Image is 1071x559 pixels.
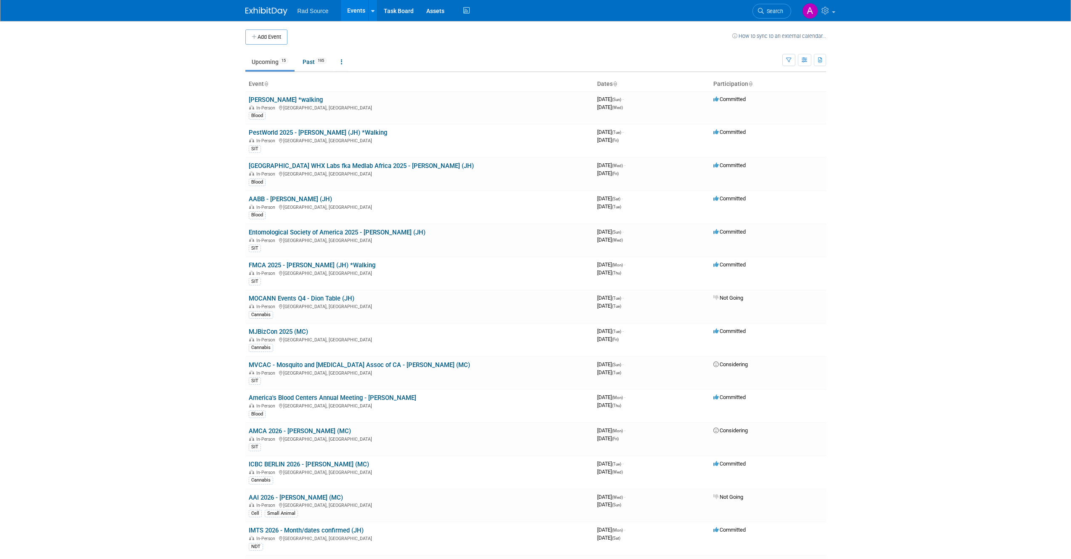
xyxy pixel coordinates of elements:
[249,129,387,136] a: PestWorld 2025 - [PERSON_NAME] (JH) *Walking
[597,162,625,168] span: [DATE]
[597,394,625,400] span: [DATE]
[612,296,621,301] span: (Tue)
[249,145,261,153] div: SIT
[612,105,623,110] span: (Wed)
[245,7,287,16] img: ExhibitDay
[622,229,624,235] span: -
[249,138,254,142] img: In-Person Event
[249,171,254,176] img: In-Person Event
[264,80,268,87] a: Sort by Event Name
[622,295,624,301] span: -
[748,80,752,87] a: Sort by Participation Type
[249,303,590,309] div: [GEOGRAPHIC_DATA], [GEOGRAPHIC_DATA]
[612,362,621,367] span: (Sun)
[622,96,624,102] span: -
[597,303,621,309] span: [DATE]
[249,494,343,501] a: AAI 2026 - [PERSON_NAME] (MC)
[612,429,623,433] span: (Mon)
[612,130,621,135] span: (Tue)
[622,461,624,467] span: -
[249,245,261,252] div: SIT
[597,137,619,143] span: [DATE]
[713,427,748,434] span: Considering
[597,527,625,533] span: [DATE]
[612,337,619,342] span: (Fri)
[249,112,266,120] div: Blood
[249,170,590,177] div: [GEOGRAPHIC_DATA], [GEOGRAPHIC_DATA]
[249,211,266,219] div: Blood
[612,138,619,143] span: (Fri)
[249,261,375,269] a: FMCA 2025 - [PERSON_NAME] (JH) *Walking
[249,337,254,341] img: In-Person Event
[256,205,278,210] span: In-Person
[249,336,590,343] div: [GEOGRAPHIC_DATA], [GEOGRAPHIC_DATA]
[612,462,621,466] span: (Tue)
[612,97,621,102] span: (Sun)
[597,535,620,541] span: [DATE]
[597,435,619,442] span: [DATE]
[249,304,254,308] img: In-Person Event
[612,329,621,334] span: (Tue)
[713,96,746,102] span: Committed
[249,105,254,109] img: In-Person Event
[597,328,624,334] span: [DATE]
[713,261,746,268] span: Committed
[597,104,623,110] span: [DATE]
[597,96,624,102] span: [DATE]
[713,461,746,467] span: Committed
[298,8,329,14] span: Rad Source
[624,261,625,268] span: -
[249,527,364,534] a: IMTS 2026 - Month/dates confirmed (JH)
[249,476,273,484] div: Cannabis
[249,394,416,402] a: America's Blood Centers Annual Meeting - [PERSON_NAME]
[249,311,273,319] div: Cannabis
[732,33,826,39] a: How to sync to an external calendar...
[612,205,621,209] span: (Tue)
[245,54,295,70] a: Upcoming15
[624,527,625,533] span: -
[597,170,619,176] span: [DATE]
[622,361,624,367] span: -
[249,503,254,507] img: In-Person Event
[713,527,746,533] span: Committed
[597,129,624,135] span: [DATE]
[597,203,621,210] span: [DATE]
[713,129,746,135] span: Committed
[612,304,621,309] span: (Tue)
[249,501,590,508] div: [GEOGRAPHIC_DATA], [GEOGRAPHIC_DATA]
[622,129,624,135] span: -
[613,80,617,87] a: Sort by Start Date
[597,494,625,500] span: [DATE]
[249,468,590,475] div: [GEOGRAPHIC_DATA], [GEOGRAPHIC_DATA]
[713,295,743,301] span: Not Going
[713,494,743,500] span: Not Going
[256,437,278,442] span: In-Person
[256,536,278,541] span: In-Person
[245,29,287,45] button: Add Event
[249,271,254,275] img: In-Person Event
[597,427,625,434] span: [DATE]
[713,328,746,334] span: Committed
[713,195,746,202] span: Committed
[256,337,278,343] span: In-Person
[597,361,624,367] span: [DATE]
[752,4,791,19] a: Search
[249,229,425,236] a: Entomological Society of America 2025 - [PERSON_NAME] (JH)
[249,162,474,170] a: [GEOGRAPHIC_DATA] WHX Labs fka Medlab Africa 2025 - [PERSON_NAME] (JH)
[245,77,594,91] th: Event
[249,237,590,243] div: [GEOGRAPHIC_DATA], [GEOGRAPHIC_DATA]
[597,269,621,276] span: [DATE]
[249,369,590,376] div: [GEOGRAPHIC_DATA], [GEOGRAPHIC_DATA]
[624,394,625,400] span: -
[612,470,623,474] span: (Wed)
[296,54,333,70] a: Past195
[249,403,254,407] img: In-Person Event
[612,171,619,176] span: (Fri)
[622,195,623,202] span: -
[612,403,621,408] span: (Thu)
[249,328,308,335] a: MJBizCon 2025 (MC)
[249,427,351,435] a: AMCA 2026 - [PERSON_NAME] (MC)
[612,271,621,275] span: (Thu)
[256,171,278,177] span: In-Person
[256,503,278,508] span: In-Person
